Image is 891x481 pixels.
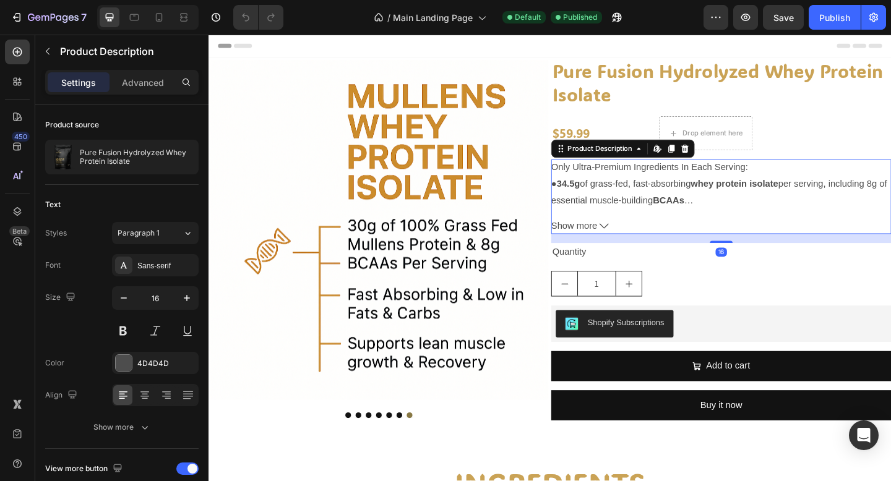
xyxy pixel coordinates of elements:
[372,387,742,420] button: Buy it now
[215,411,222,417] button: Dot
[563,12,597,23] span: Published
[372,227,742,247] div: Quantity
[112,222,199,244] button: Paragraph 1
[93,421,151,433] div: Show more
[122,76,164,89] p: Advanced
[137,260,196,271] div: Sans-serif
[773,12,794,23] span: Save
[377,300,506,330] button: Shopify Subscriptions
[443,258,471,284] button: increment
[61,76,96,89] p: Settings
[45,416,199,438] button: Show more
[515,103,581,113] div: Drop element here
[45,199,61,210] div: Text
[45,357,64,368] div: Color
[45,387,80,404] div: Align
[379,157,404,168] strong: 34.5g
[9,226,30,236] div: Beta
[81,10,87,25] p: 7
[373,258,401,284] button: decrement
[849,420,879,450] div: Open Intercom Messenger
[5,5,92,30] button: 7
[372,25,742,79] h2: Pure Fusion Hydrolyzed Whey Protein Isolate
[80,148,194,166] p: Pure Fusion Hydrolyzed Whey Protein Isolate
[819,11,850,24] div: Publish
[209,35,891,481] iframe: Design area
[137,358,196,369] div: 4D4D4D
[233,5,283,30] div: Undo/Redo
[60,44,194,59] p: Product Description
[372,139,738,275] p: Only Ultra-Premium Ingredients In Each Serving: ● of grass-fed, fast-absorbing per serving, inclu...
[541,352,588,370] div: Add to cart
[387,11,390,24] span: /
[372,344,742,377] button: Add to cart
[50,145,75,169] img: product feature img
[387,307,402,322] img: CIT03Z3k5IMDEAE=.png
[535,394,580,412] div: Buy it now
[45,228,67,239] div: Styles
[372,200,423,218] span: Show more
[551,232,564,242] div: 16
[45,461,125,477] div: View more button
[401,258,443,284] input: quantity
[809,5,861,30] button: Publish
[45,289,78,306] div: Size
[763,5,804,30] button: Save
[118,228,160,239] span: Paragraph 1
[483,175,517,185] strong: BCAAs
[45,119,99,130] div: Product source
[524,157,619,168] strong: whey protein isolate
[393,11,473,24] span: Main Landing Page
[372,200,742,218] button: Show more
[45,260,61,271] div: Font
[12,132,30,142] div: 450
[388,119,463,130] div: Product Description
[412,307,496,320] div: Shopify Subscriptions
[372,95,416,121] div: $59.99
[515,12,541,23] span: Default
